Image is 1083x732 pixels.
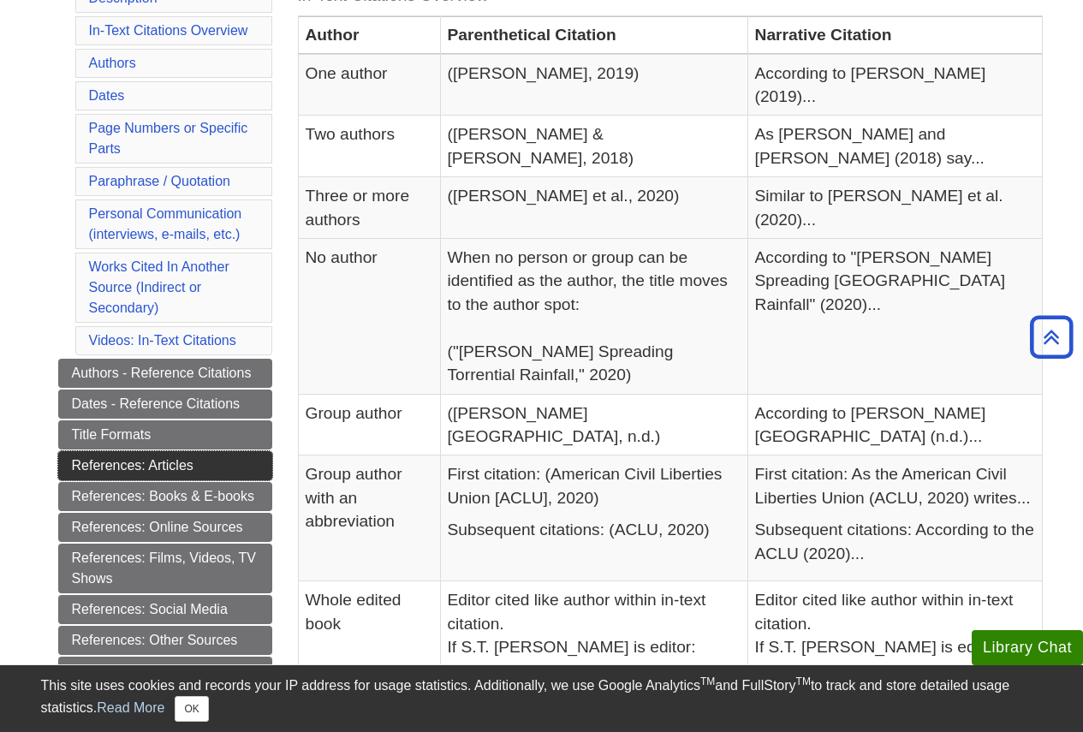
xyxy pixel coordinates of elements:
[298,54,440,116] td: One author
[41,675,1043,722] div: This site uses cookies and records your IP address for usage statistics. Additionally, we use Goo...
[448,462,741,509] p: First citation: (American Civil Liberties Union [ACLU], 2020)
[440,394,747,455] td: ([PERSON_NAME][GEOGRAPHIC_DATA], n.d.)
[448,588,741,658] p: Editor cited like author within in-text citation. If S.T. [PERSON_NAME] is editor:
[89,88,125,103] a: Dates
[58,513,272,542] a: References: Online Sources
[700,675,715,687] sup: TM
[755,518,1035,565] p: Subsequent citations: According to the ACLU (2020)...
[440,239,747,395] td: When no person or group can be identified as the author, the title moves to the author spot: ("[P...
[1024,325,1079,348] a: Back to Top
[747,239,1042,395] td: According to "[PERSON_NAME] Spreading [GEOGRAPHIC_DATA] Rainfall" (2020)...
[972,630,1083,665] button: Library Chat
[755,588,1035,658] p: Editor cited like author within in-text citation. If S.T. [PERSON_NAME] is editor:
[440,177,747,239] td: ([PERSON_NAME] et al., 2020)
[89,174,230,188] a: Paraphrase / Quotation
[298,394,440,455] td: Group author
[97,700,164,715] a: Read More
[175,696,208,722] button: Close
[796,675,811,687] sup: TM
[89,23,248,38] a: In-Text Citations Overview
[58,359,272,388] a: Authors - Reference Citations
[58,482,272,511] a: References: Books & E-books
[747,54,1042,116] td: According to [PERSON_NAME] (2019)...
[298,455,440,581] td: Group author with an abbreviation
[58,595,272,624] a: References: Social Media
[747,116,1042,177] td: As [PERSON_NAME] and [PERSON_NAME] (2018) say...
[298,177,440,239] td: Three or more authors
[58,626,272,655] a: References: Other Sources
[89,121,248,156] a: Page Numbers or Specific Parts
[448,518,741,541] p: Subsequent citations: (ACLU, 2020)
[298,16,440,54] th: Author
[58,657,272,706] a: References: Secondary/Indirect Sources
[89,206,242,241] a: Personal Communication(interviews, e-mails, etc.)
[747,177,1042,239] td: Similar to [PERSON_NAME] et al. (2020)...
[298,116,440,177] td: Two authors
[58,451,272,480] a: References: Articles
[440,54,747,116] td: ([PERSON_NAME], 2019)
[440,116,747,177] td: ([PERSON_NAME] & [PERSON_NAME], 2018)
[440,16,747,54] th: Parenthetical Citation
[747,16,1042,54] th: Narrative Citation
[58,544,272,593] a: References: Films, Videos, TV Shows
[89,56,136,70] a: Authors
[89,333,236,348] a: Videos: In-Text Citations
[89,259,229,315] a: Works Cited In Another Source (Indirect or Secondary)
[58,390,272,419] a: Dates - Reference Citations
[747,394,1042,455] td: According to [PERSON_NAME][GEOGRAPHIC_DATA] (n.d.)...
[755,462,1035,509] p: First citation: As the American Civil Liberties Union (ACLU, 2020) writes...
[58,420,272,449] a: Title Formats
[298,239,440,395] td: No author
